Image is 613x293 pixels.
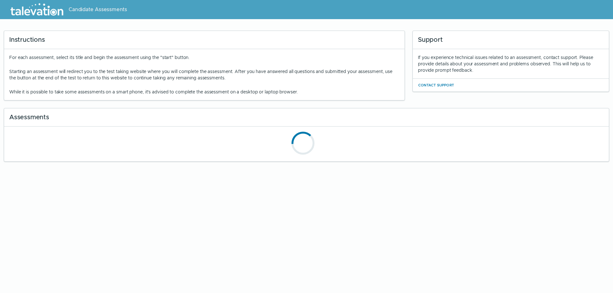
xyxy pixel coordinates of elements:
span: Candidate Assessments [69,6,127,13]
button: Contact Support [418,81,454,89]
img: Talevation_Logo_Transparent_white.png [8,2,66,18]
p: Starting an assessment will redirect you to the test taking website where you will complete the a... [9,68,399,81]
div: Instructions [4,31,405,49]
div: If you experience technical issues related to an assessment, contact support. Please provide deta... [418,54,604,73]
div: Support [413,31,609,49]
p: While it is possible to take some assessments on a smart phone, it's advised to complete the asse... [9,89,399,95]
div: Assessments [4,108,609,127]
div: For each assessment, select its title and begin the assessment using the "start" button. [9,54,399,95]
